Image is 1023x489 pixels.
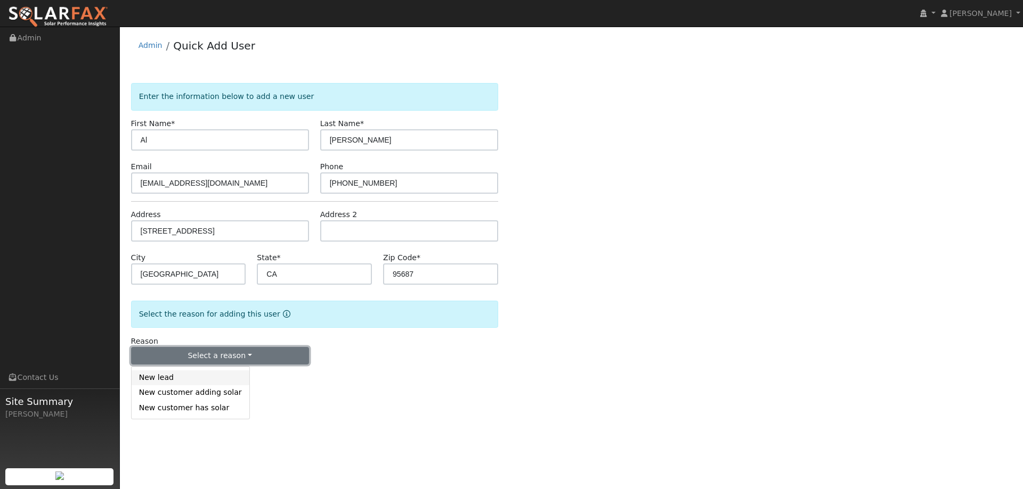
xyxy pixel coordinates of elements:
[131,83,498,110] div: Enter the information below to add a new user
[132,400,249,415] a: New customer has solar
[131,252,146,263] label: City
[131,209,161,220] label: Address
[417,253,420,262] span: Required
[5,409,114,420] div: [PERSON_NAME]
[131,347,309,365] button: Select a reason
[949,9,1012,18] span: [PERSON_NAME]
[173,39,255,52] a: Quick Add User
[383,252,420,263] label: Zip Code
[131,161,152,172] label: Email
[257,252,280,263] label: State
[132,370,249,385] a: New lead
[139,41,163,49] a: Admin
[55,471,64,480] img: retrieve
[8,6,108,28] img: SolarFax
[131,301,498,328] div: Select the reason for adding this user
[280,310,290,318] a: Reason for new user
[360,119,364,128] span: Required
[131,336,158,347] label: Reason
[320,118,364,129] label: Last Name
[132,385,249,400] a: New customer adding solar
[320,161,344,172] label: Phone
[5,394,114,409] span: Site Summary
[131,118,175,129] label: First Name
[277,253,281,262] span: Required
[320,209,358,220] label: Address 2
[171,119,175,128] span: Required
